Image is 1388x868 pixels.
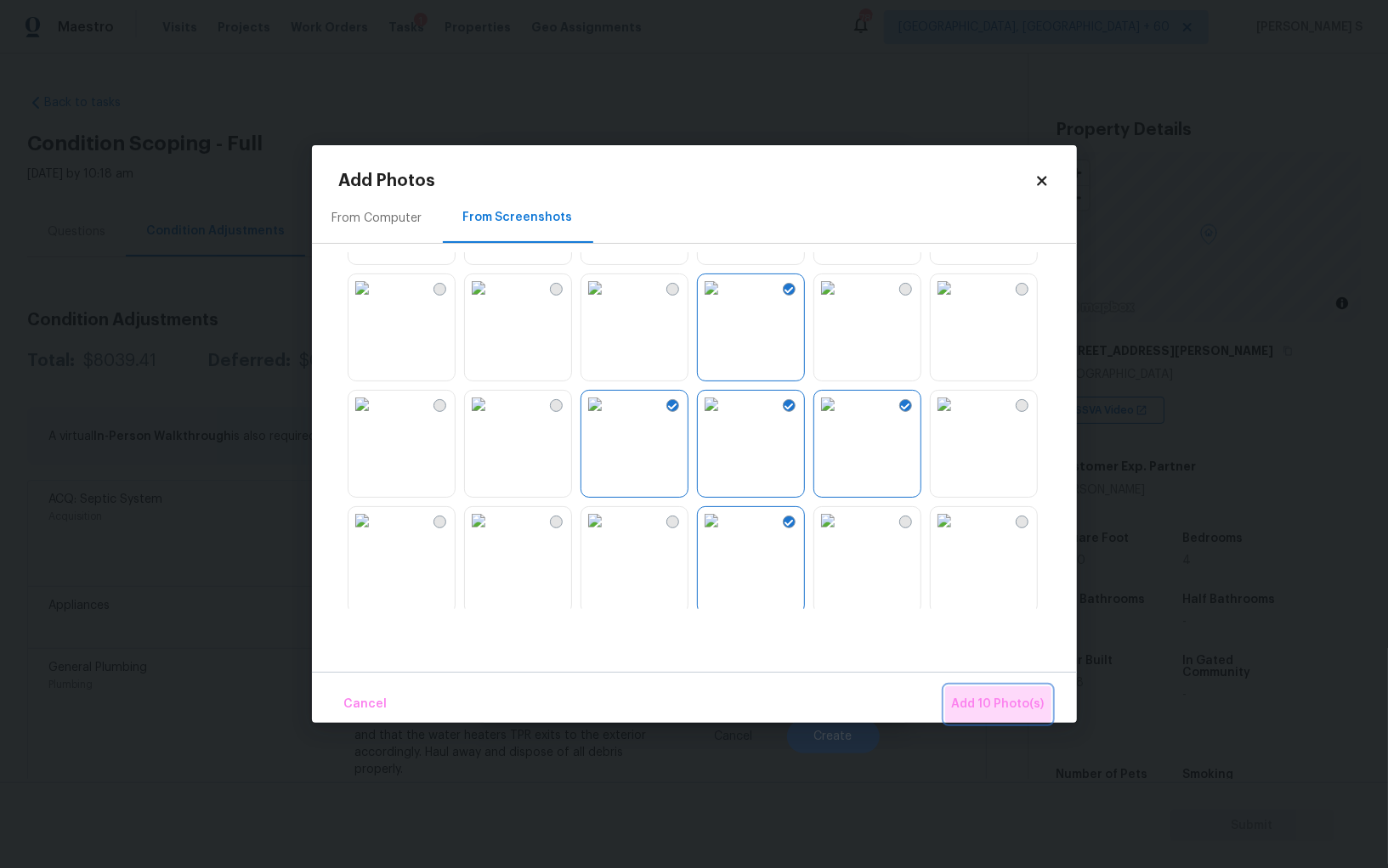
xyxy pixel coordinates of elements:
img: Screenshot Selected Check Icon [901,403,910,410]
img: Screenshot Selected Check Icon [785,287,794,294]
img: Screenshot Selected Check Icon [785,403,794,410]
button: Cancel [337,686,394,723]
h2: Add Photos [339,172,1034,189]
div: From Screenshots [463,209,573,226]
button: Add 10 Photo(s) [945,686,1051,723]
img: Screenshot Selected Check Icon [785,520,794,527]
img: Screenshot Selected Check Icon [668,403,677,410]
span: Cancel [344,694,388,715]
span: Add 10 Photo(s) [952,694,1045,715]
div: From Computer [332,210,422,227]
